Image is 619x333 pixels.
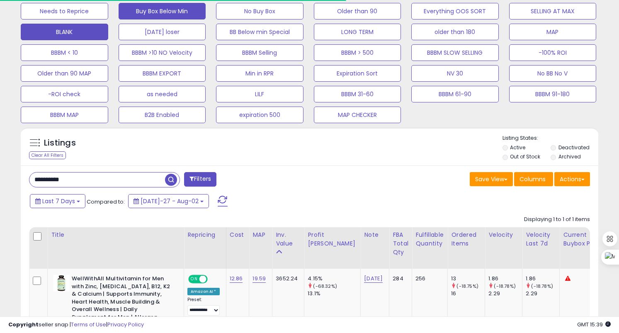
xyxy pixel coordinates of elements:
[21,44,108,61] button: BBBM < 10
[119,3,206,19] button: Buy Box Below Min
[119,86,206,102] button: as needed
[230,231,246,239] div: Cost
[216,3,303,19] button: No Buy Box
[451,231,481,248] div: Ordered Items
[510,153,540,160] label: Out of Stock
[216,86,303,102] button: LILF
[8,321,144,329] div: seller snap | |
[558,144,590,151] label: Deactivated
[563,231,606,248] div: Current Buybox Price
[314,65,401,82] button: Expiration Sort
[21,24,108,40] button: BLANK
[187,297,220,316] div: Preset:
[107,321,144,328] a: Privacy Policy
[393,231,408,257] div: FBA Total Qty
[189,276,199,283] span: ON
[252,231,269,239] div: MAP
[470,172,513,186] button: Save View
[531,283,553,289] small: (-18.78%)
[314,3,401,19] button: Older than 90
[514,172,553,186] button: Columns
[119,65,206,82] button: BBBM EXPORT
[526,275,559,282] div: 1.86
[21,86,108,102] button: -ROI check
[184,172,216,187] button: Filters
[509,86,597,102] button: BBBM 91-180
[314,24,401,40] button: LONG TERM
[21,3,108,19] button: Needs to Reprice
[451,290,485,297] div: 16
[509,3,597,19] button: SELLING AT MAX
[411,86,499,102] button: BBBM 61-90
[526,231,556,248] div: Velocity Last 7d
[187,231,223,239] div: Repricing
[519,175,546,183] span: Columns
[72,275,172,331] b: WellWithAll Multivitamin for Men with Zinc, [MEDICAL_DATA], B12, K2 & Calcium | Supports Immunity...
[554,172,590,186] button: Actions
[411,65,499,82] button: NV 30
[252,275,266,283] a: 19.59
[509,44,597,61] button: -100% ROI
[276,231,301,248] div: Inv. value
[509,24,597,40] button: MAP
[314,86,401,102] button: BBBM 31-60
[494,283,515,289] small: (-18.78%)
[308,231,357,248] div: Profit [PERSON_NAME]
[87,198,125,206] span: Compared to:
[42,197,75,205] span: Last 7 Days
[206,276,220,283] span: OFF
[216,44,303,61] button: BBBM Selling
[21,65,108,82] button: Older than 90 MAP
[216,65,303,82] button: Min in RPR
[44,137,76,149] h5: Listings
[230,275,243,283] a: 12.86
[313,283,337,289] small: (-68.32%)
[187,288,220,295] div: Amazon AI *
[577,321,611,328] span: 2025-08-10 15:39 GMT
[128,194,209,208] button: [DATE]-27 - Aug-02
[308,290,360,297] div: 13.1%
[364,231,386,239] div: Note
[119,24,206,40] button: [DATE] loser
[509,65,597,82] button: No BB No V
[415,275,441,282] div: 256
[488,290,522,297] div: 2.29
[364,275,383,283] a: [DATE]
[308,275,360,282] div: 4.15%
[119,44,206,61] button: BBBM >10 NO Velocity
[141,197,199,205] span: [DATE]-27 - Aug-02
[456,283,478,289] small: (-18.75%)
[30,194,85,208] button: Last 7 Days
[524,216,590,224] div: Displaying 1 to 1 of 1 items
[71,321,106,328] a: Terms of Use
[314,107,401,123] button: MAP CHECKER
[526,290,559,297] div: 2.29
[451,275,485,282] div: 13
[411,24,499,40] button: older than 180
[488,275,522,282] div: 1.86
[53,275,70,292] img: 31bRaVlr8zL._SL40_.jpg
[502,134,598,142] p: Listing States:
[314,44,401,61] button: BBBM > 500
[488,231,519,239] div: Velocity
[29,151,66,159] div: Clear All Filters
[411,44,499,61] button: BBBM SLOW SELLING
[510,144,525,151] label: Active
[8,321,39,328] strong: Copyright
[216,24,303,40] button: BB Below min Special
[558,153,581,160] label: Archived
[216,107,303,123] button: expiration 500
[51,231,180,239] div: Title
[411,3,499,19] button: Everything OOS SORT
[119,107,206,123] button: B2B Enabled
[21,107,108,123] button: BBBM MAP
[393,275,405,282] div: 284
[276,275,298,282] div: 3652.24
[415,231,444,248] div: Fulfillable Quantity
